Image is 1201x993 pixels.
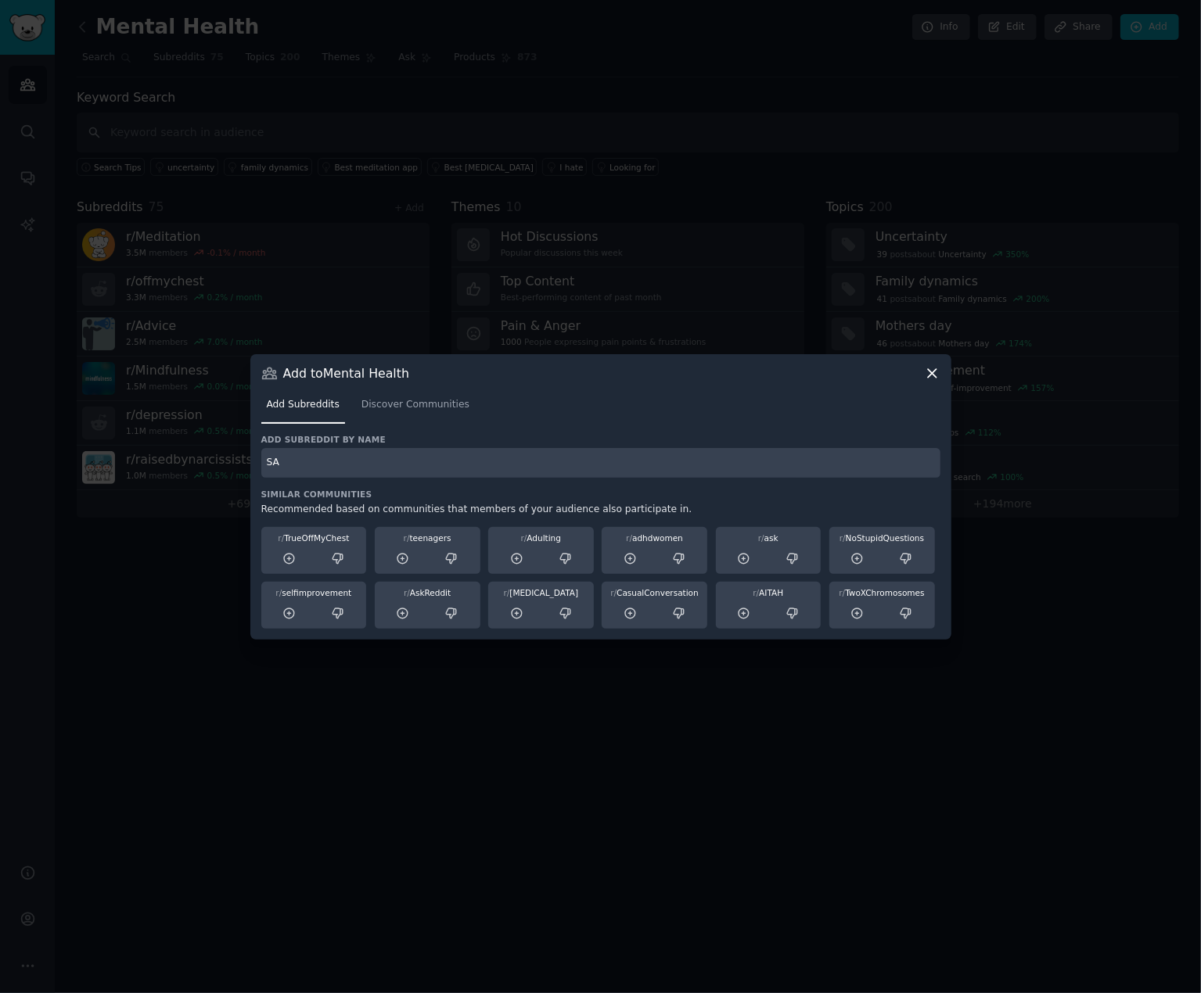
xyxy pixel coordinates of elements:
span: r/ [404,588,410,597]
span: r/ [840,588,846,597]
span: r/ [275,588,282,597]
div: AITAH [721,587,816,598]
div: Adulting [494,532,588,543]
span: r/ [278,533,284,543]
a: Discover Communities [356,393,475,425]
span: r/ [840,533,846,543]
span: r/ [753,588,759,597]
div: TwoXChromosomes [835,587,930,598]
span: Add Subreddits [267,398,340,412]
span: Discover Communities [361,398,469,412]
h3: Similar Communities [261,489,940,500]
input: Enter subreddit name and press enter [261,448,940,479]
div: selfimprovement [267,587,361,598]
a: Add Subreddits [261,393,345,425]
div: TrueOffMyChest [267,532,361,543]
h3: Add to Mental Health [283,365,410,382]
div: NoStupidQuestions [835,532,930,543]
span: r/ [404,533,410,543]
span: r/ [504,588,510,597]
div: ask [721,532,816,543]
div: CasualConversation [607,587,702,598]
span: r/ [521,533,527,543]
span: r/ [610,588,617,597]
div: [MEDICAL_DATA] [494,587,588,598]
span: r/ [626,533,632,543]
div: Recommended based on communities that members of your audience also participate in. [261,503,940,517]
div: teenagers [380,532,475,543]
h3: Add subreddit by name [261,434,940,445]
span: r/ [758,533,764,543]
div: adhdwomen [607,532,702,543]
div: AskReddit [380,587,475,598]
